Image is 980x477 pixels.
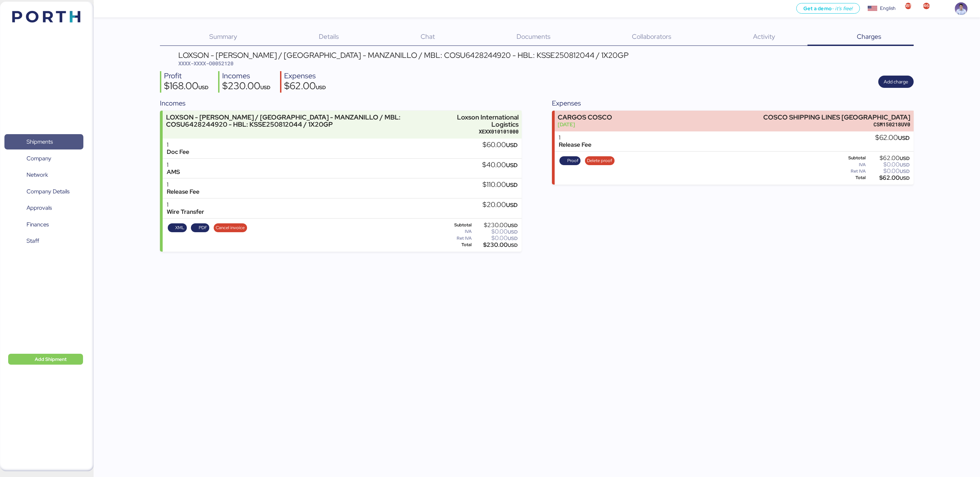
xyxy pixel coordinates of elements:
span: USD [900,168,910,174]
div: $168.00 [164,81,209,93]
div: $110.00 [483,181,518,189]
div: Ret IVA [444,236,472,241]
div: IVA [444,229,472,234]
button: Proof [559,156,581,165]
div: $20.00 [483,201,518,209]
span: USD [508,242,518,248]
span: Add charge [884,78,908,86]
div: 1 [167,161,180,169]
a: Finances [4,217,83,232]
div: $62.00 [875,134,910,142]
button: Add charge [878,76,914,88]
div: $62.00 [284,81,326,93]
span: USD [506,201,518,209]
div: Expenses [284,71,326,81]
div: $60.00 [483,141,518,149]
div: $230.00 [473,242,518,248]
div: 1 [167,181,199,188]
div: $0.00 [473,236,518,241]
span: Documents [517,32,551,41]
div: English [880,5,896,12]
span: Details [319,32,339,41]
button: Cancel invoice [214,223,247,232]
div: Incomes [222,71,271,81]
span: USD [900,162,910,168]
span: XXXX-XXXX-O0052120 [178,60,233,67]
a: Approvals [4,200,83,216]
div: [DATE] [558,121,612,128]
div: LOXSON - [PERSON_NAME] / [GEOGRAPHIC_DATA] - MANZANILLO / MBL: COSU6428244920 - HBL: KSSE25081204... [166,114,451,128]
div: $62.00 [867,156,910,161]
span: Finances [27,220,49,229]
div: 1 [559,134,591,141]
div: CSM150218UV0 [763,121,910,128]
span: Staff [27,236,39,246]
span: USD [198,84,209,91]
div: Ret IVA [836,169,866,174]
div: 1 [167,201,204,208]
span: PDF [199,224,207,232]
span: USD [316,84,326,91]
div: Total [444,242,472,247]
div: Profit [164,71,209,81]
div: $40.00 [482,161,518,169]
a: Staff [4,233,83,249]
div: XEXX010101000 [455,128,519,135]
span: USD [898,134,910,142]
span: USD [508,222,518,228]
div: CARGOS COSCO [558,114,612,121]
span: Company [27,154,51,163]
button: XML [168,223,187,232]
span: USD [900,175,910,181]
button: Delete proof [585,156,615,165]
span: Cancel invoice [216,224,245,232]
span: USD [506,181,518,189]
button: PDF [191,223,209,232]
span: Summary [209,32,237,41]
span: Activity [753,32,775,41]
div: Subtotal [444,223,472,227]
div: Release Fee [167,188,199,195]
span: USD [900,155,910,161]
div: AMS [167,169,180,176]
span: Proof [567,157,578,164]
span: USD [260,84,271,91]
span: Approvals [27,203,52,213]
div: COSCO SHIPPING LINES [GEOGRAPHIC_DATA] [763,114,910,121]
div: $62.00 [867,175,910,180]
div: Incomes [160,98,522,108]
div: IVA [836,162,866,167]
div: $230.00 [473,223,518,228]
div: $0.00 [867,169,910,174]
a: Company [4,150,83,166]
span: USD [508,235,518,241]
div: LOXSON - [PERSON_NAME] / [GEOGRAPHIC_DATA] - MANZANILLO / MBL: COSU6428244920 - HBL: KSSE25081204... [178,51,628,59]
div: Doc Fee [167,148,189,156]
span: XML [175,224,184,232]
div: $0.00 [867,162,910,167]
div: $230.00 [222,81,271,93]
div: Loxson International Logistics [455,114,519,128]
div: 1 [167,141,189,148]
button: Add Shipment [8,354,83,365]
div: Release Fee [559,141,591,148]
a: Network [4,167,83,183]
span: USD [506,161,518,169]
a: Shipments [4,134,83,150]
span: Delete proof [587,157,612,164]
div: Wire Transfer [167,208,204,216]
a: Company Details [4,184,83,199]
div: Total [836,175,866,180]
div: Expenses [552,98,914,108]
span: Shipments [27,137,53,147]
div: $0.00 [473,229,518,234]
div: Subtotal [836,156,866,160]
span: Add Shipment [35,355,67,363]
span: Chat [421,32,435,41]
span: Collaborators [632,32,671,41]
span: Charges [857,32,881,41]
button: Menu [98,3,109,15]
span: Network [27,170,48,180]
span: USD [508,229,518,235]
span: USD [506,141,518,149]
